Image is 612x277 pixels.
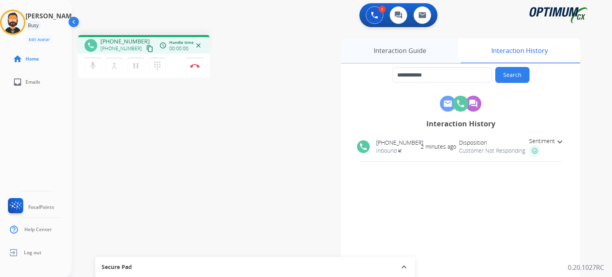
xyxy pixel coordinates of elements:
[379,6,386,13] div: 1
[88,61,98,71] mat-icon: mic
[24,249,41,256] span: Log out
[146,45,153,52] mat-icon: content_copy
[354,118,567,129] div: Interaction History
[25,11,77,21] h3: [PERSON_NAME]
[25,56,39,62] span: Home
[13,77,22,87] mat-icon: inbox
[359,143,368,151] mat-icon: phone
[100,37,150,45] span: [PHONE_NUMBER]
[376,139,423,147] span: [PHONE_NUMBER]
[153,61,162,71] mat-icon: dialpad
[529,145,541,157] img: full-happy.png
[100,45,142,52] span: [PHONE_NUMBER]
[495,67,530,83] button: Search
[555,137,565,147] mat-icon: expand_more
[169,39,194,45] span: Handle time
[13,54,22,64] mat-icon: home
[529,137,555,145] span: Sentiment
[6,198,54,216] a: FocalPoints
[2,11,24,33] img: avatar
[102,263,132,271] span: Secure Pad
[195,42,202,49] mat-icon: close
[28,204,54,210] span: FocalPoints
[25,35,53,44] button: Edit Avatar
[190,64,200,68] img: control
[131,61,141,71] mat-icon: pause
[341,38,459,63] div: Interaction Guide
[568,263,604,272] p: 0.20.1027RC
[397,147,406,154] mat-icon: transit_enterexit
[25,21,41,30] div: Busy
[376,147,406,155] span: Inbound
[25,79,40,85] span: Emails
[24,226,52,233] span: Help Center
[169,45,188,52] span: 00:00:00
[110,61,119,71] mat-icon: merge_type
[421,143,459,151] span: 2 minutes ago
[459,38,580,63] div: Interaction History
[159,42,167,49] mat-icon: access_time
[87,42,94,49] mat-icon: phone
[459,139,529,147] span: Disposition
[399,262,409,272] mat-icon: expand_less
[459,147,529,155] span: Customer Not Responding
